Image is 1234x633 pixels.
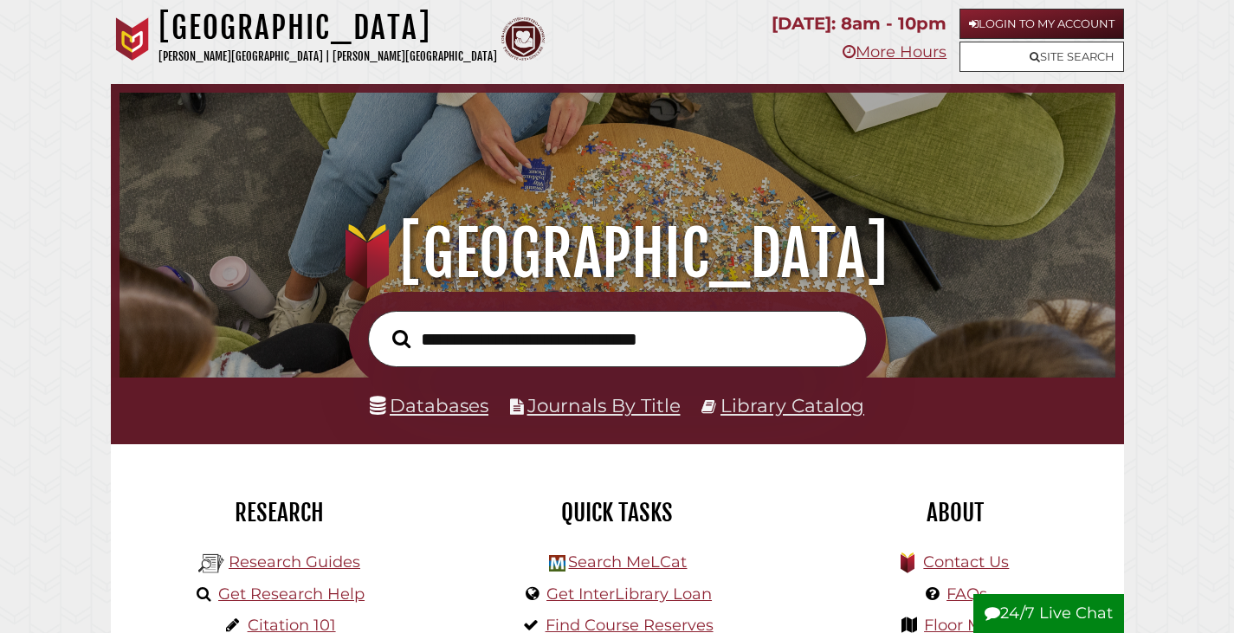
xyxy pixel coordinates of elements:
button: Search [384,325,419,353]
a: Contact Us [923,552,1009,572]
i: Search [392,329,410,349]
img: Calvin Theological Seminary [501,17,545,61]
h2: Research [124,498,436,527]
a: FAQs [946,585,987,604]
a: Search MeLCat [568,552,687,572]
a: Library Catalog [720,394,864,417]
h1: [GEOGRAPHIC_DATA] [158,9,497,47]
h1: [GEOGRAPHIC_DATA] [138,216,1096,292]
a: Get InterLibrary Loan [546,585,712,604]
img: Hekman Library Logo [549,555,565,572]
a: More Hours [843,42,946,61]
a: Site Search [959,42,1124,72]
a: Research Guides [229,552,360,572]
a: Databases [370,394,488,417]
p: [DATE]: 8am - 10pm [772,9,946,39]
h2: About [799,498,1111,527]
h2: Quick Tasks [462,498,773,527]
img: Hekman Library Logo [198,551,224,577]
p: [PERSON_NAME][GEOGRAPHIC_DATA] | [PERSON_NAME][GEOGRAPHIC_DATA] [158,47,497,67]
a: Get Research Help [218,585,365,604]
a: Journals By Title [527,394,681,417]
img: Calvin University [111,17,154,61]
a: Login to My Account [959,9,1124,39]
